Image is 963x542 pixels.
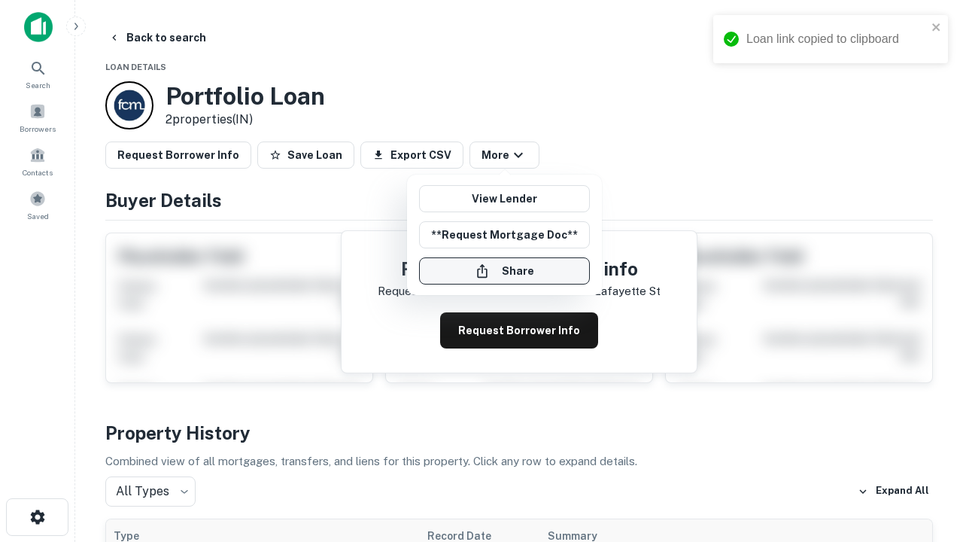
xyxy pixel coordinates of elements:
iframe: Chat Widget [888,422,963,494]
button: **Request Mortgage Doc** [419,221,590,248]
div: Loan link copied to clipboard [746,30,927,48]
button: close [931,21,942,35]
a: View Lender [419,185,590,212]
button: Share [419,257,590,285]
